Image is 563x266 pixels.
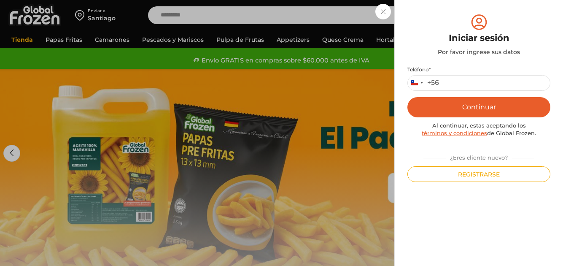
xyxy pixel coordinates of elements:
[407,166,550,182] button: Registrarse
[427,79,439,87] div: +56
[469,13,489,32] img: tabler-icon-user-circle.svg
[407,122,550,137] div: Al continuar, estas aceptando los de Global Frozen.
[407,32,550,44] div: Iniciar sesión
[407,48,550,56] div: Por favor ingrese sus datos
[419,151,539,162] div: ¿Eres cliente nuevo?
[408,76,439,90] button: Selected country
[407,66,550,73] label: Teléfono
[422,130,487,136] a: términos y condiciones
[407,97,550,117] button: Continuar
